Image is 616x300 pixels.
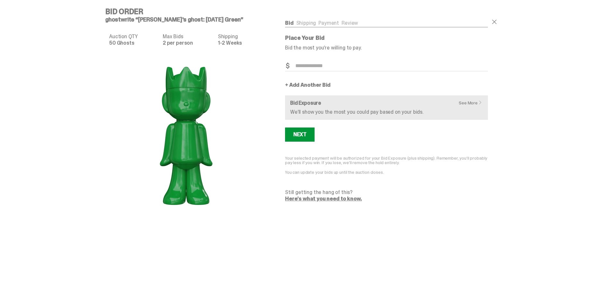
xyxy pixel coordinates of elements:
[285,20,294,26] a: Bid
[285,190,488,195] p: Still getting the hang of this?
[163,34,214,39] dt: Max Bids
[285,195,362,202] a: Here’s what you need to know.
[285,35,460,41] p: Place Your Bid
[163,40,214,46] dd: 2 per person
[285,170,488,174] p: You can update your bids up until the auction closes.
[218,40,263,46] dd: 1-2 Weeks
[109,40,159,46] dd: 50 Ghosts
[285,45,488,50] p: Bid the most you’re willing to pay.
[290,101,483,106] h6: Bid Exposure
[290,110,483,115] p: We’ll show you the most you could pay based on your bids.
[459,101,485,105] a: See More
[122,55,250,215] img: product image
[109,34,159,39] dt: Auction QTY
[105,17,272,22] h5: ghostwrite “[PERSON_NAME]'s ghost: [DATE] Green”
[285,83,331,88] a: + Add Another Bid
[286,63,290,69] span: $
[285,156,488,165] p: Your selected payment will be authorized for your Bid Exposure (plus shipping). Remember, you’ll ...
[285,128,315,142] button: Next
[293,132,306,137] div: Next
[218,34,263,39] dt: Shipping
[105,8,272,15] h4: Bid Order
